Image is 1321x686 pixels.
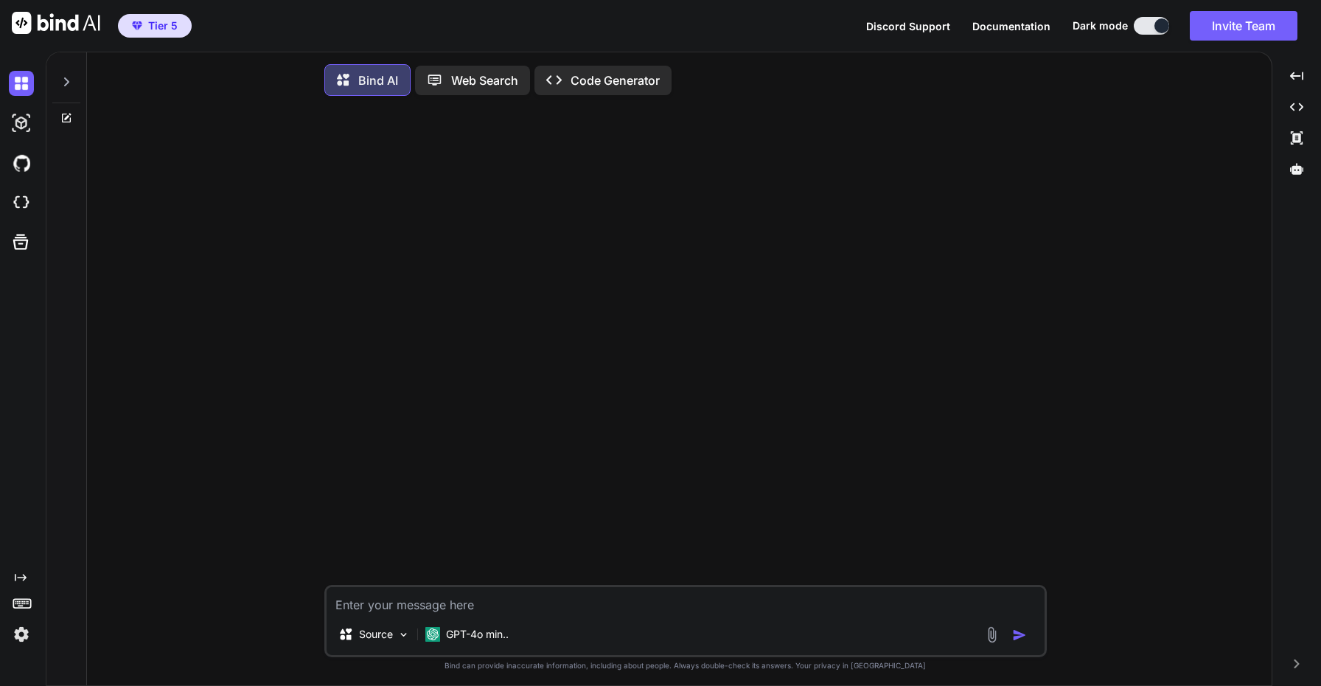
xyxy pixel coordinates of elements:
[1190,11,1297,41] button: Invite Team
[358,72,398,89] p: Bind AI
[983,626,1000,643] img: attachment
[866,20,950,32] span: Discord Support
[866,18,950,34] button: Discord Support
[972,18,1050,34] button: Documentation
[972,20,1050,32] span: Documentation
[9,71,34,96] img: darkChat
[359,627,393,642] p: Source
[9,150,34,176] img: githubDark
[425,627,440,642] img: GPT-4o mini
[9,622,34,647] img: settings
[148,18,178,33] span: Tier 5
[397,628,410,641] img: Pick Models
[571,72,660,89] p: Code Generator
[9,111,34,136] img: darkAi-studio
[446,627,509,642] p: GPT-4o min..
[9,190,34,215] img: cloudideIcon
[118,14,192,38] button: premiumTier 5
[324,660,1047,671] p: Bind can provide inaccurate information, including about people. Always double-check its answers....
[451,72,518,89] p: Web Search
[132,21,142,30] img: premium
[1012,628,1027,642] img: icon
[1073,18,1128,33] span: Dark mode
[12,12,100,34] img: Bind AI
